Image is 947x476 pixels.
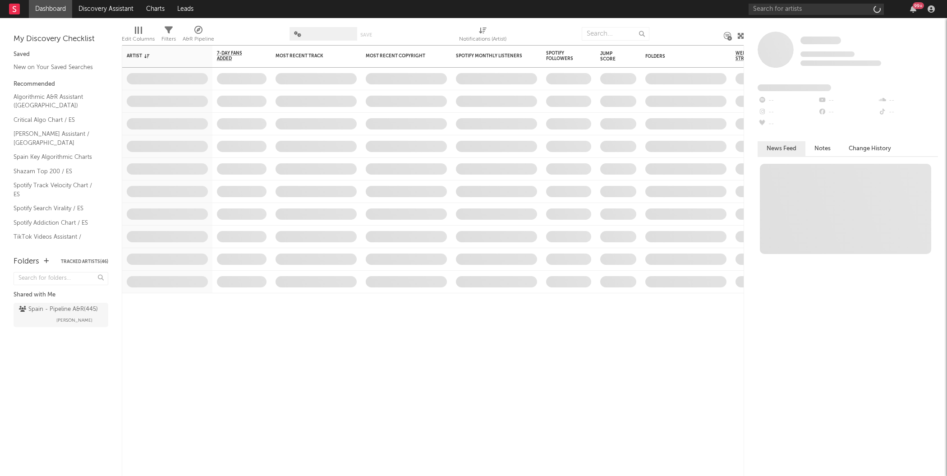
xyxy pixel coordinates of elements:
[14,290,108,300] div: Shared with Me
[758,141,805,156] button: News Feed
[14,232,99,250] a: TikTok Videos Assistant / [GEOGRAPHIC_DATA]
[818,106,878,118] div: --
[878,95,938,106] div: --
[736,51,767,61] span: Weekly US Streams
[14,115,99,125] a: Critical Algo Chart / ES
[758,95,818,106] div: --
[546,51,578,61] div: Spotify Followers
[14,218,99,228] a: Spotify Addiction Chart / ES
[14,92,99,111] a: Algorithmic A&R Assistant ([GEOGRAPHIC_DATA])
[183,34,214,45] div: A&R Pipeline
[758,106,818,118] div: --
[456,53,524,59] div: Spotify Monthly Listeners
[878,106,938,118] div: --
[582,27,649,41] input: Search...
[645,54,713,59] div: Folders
[800,51,855,57] span: Tracking Since: [DATE]
[122,23,155,49] div: Edit Columns
[360,32,372,37] button: Save
[183,23,214,49] div: A&R Pipeline
[910,5,916,13] button: 99+
[14,49,108,60] div: Saved
[14,303,108,327] a: Spain - Pipeline A&R(445)[PERSON_NAME]
[913,2,924,9] div: 99 +
[840,141,900,156] button: Change History
[14,203,99,213] a: Spotify Search Virality / ES
[217,51,253,61] span: 7-Day Fans Added
[161,23,176,49] div: Filters
[14,256,39,267] div: Folders
[122,34,155,45] div: Edit Columns
[758,118,818,130] div: --
[19,304,98,315] div: Spain - Pipeline A&R ( 445 )
[459,34,506,45] div: Notifications (Artist)
[800,36,841,45] a: Some Artist
[366,53,433,59] div: Most Recent Copyright
[161,34,176,45] div: Filters
[800,60,881,66] span: 0 fans last week
[14,129,99,148] a: [PERSON_NAME] Assistant / [GEOGRAPHIC_DATA]
[14,79,108,90] div: Recommended
[61,259,108,264] button: Tracked Artists(46)
[758,84,831,91] span: Fans Added by Platform
[805,141,840,156] button: Notes
[600,51,623,62] div: Jump Score
[127,53,194,59] div: Artist
[800,37,841,44] span: Some Artist
[818,95,878,106] div: --
[459,23,506,49] div: Notifications (Artist)
[14,152,99,162] a: Spain Key Algorithmic Charts
[276,53,343,59] div: Most Recent Track
[14,180,99,199] a: Spotify Track Velocity Chart / ES
[14,272,108,285] input: Search for folders...
[749,4,884,15] input: Search for artists
[14,62,99,72] a: New on Your Saved Searches
[56,315,92,326] span: [PERSON_NAME]
[14,166,99,176] a: Shazam Top 200 / ES
[14,34,108,45] div: My Discovery Checklist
